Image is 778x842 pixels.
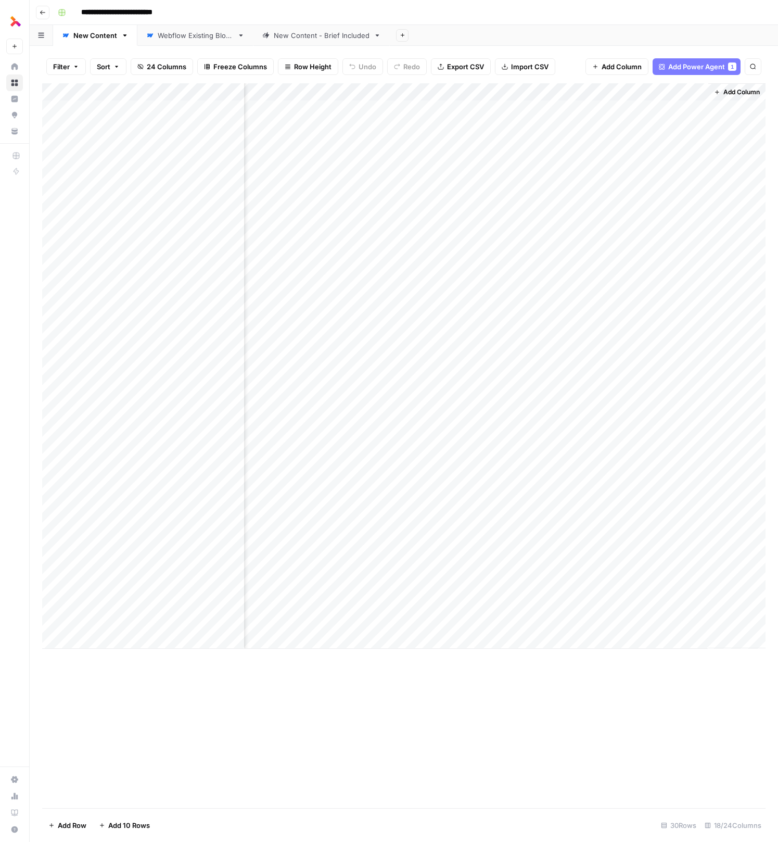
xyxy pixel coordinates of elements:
[93,817,156,834] button: Add 10 Rows
[274,30,369,41] div: New Content - Brief Included
[403,61,420,72] span: Redo
[278,58,338,75] button: Row Height
[46,58,86,75] button: Filter
[6,58,23,75] a: Home
[700,817,766,834] div: 18/24 Columns
[6,107,23,123] a: Opportunities
[90,58,126,75] button: Sort
[585,58,648,75] button: Add Column
[731,62,734,71] span: 1
[602,61,642,72] span: Add Column
[6,771,23,788] a: Settings
[6,8,23,34] button: Workspace: Thoughtful AI Content Engine
[42,817,93,834] button: Add Row
[723,87,760,97] span: Add Column
[6,788,23,805] a: Usage
[108,820,150,831] span: Add 10 Rows
[668,61,725,72] span: Add Power Agent
[6,74,23,91] a: Browse
[6,805,23,821] a: Learning Hub
[158,30,233,41] div: Webflow Existing Blogs
[58,820,86,831] span: Add Row
[6,821,23,838] button: Help + Support
[728,62,736,71] div: 1
[342,58,383,75] button: Undo
[197,58,274,75] button: Freeze Columns
[447,61,484,72] span: Export CSV
[6,91,23,107] a: Insights
[359,61,376,72] span: Undo
[710,85,764,99] button: Add Column
[6,12,25,31] img: Thoughtful AI Content Engine Logo
[387,58,427,75] button: Redo
[213,61,267,72] span: Freeze Columns
[53,25,137,46] a: New Content
[431,58,491,75] button: Export CSV
[653,58,741,75] button: Add Power Agent1
[137,25,253,46] a: Webflow Existing Blogs
[511,61,549,72] span: Import CSV
[495,58,555,75] button: Import CSV
[6,123,23,140] a: Your Data
[253,25,390,46] a: New Content - Brief Included
[53,61,70,72] span: Filter
[131,58,193,75] button: 24 Columns
[657,817,700,834] div: 30 Rows
[73,30,117,41] div: New Content
[97,61,110,72] span: Sort
[147,61,186,72] span: 24 Columns
[294,61,331,72] span: Row Height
